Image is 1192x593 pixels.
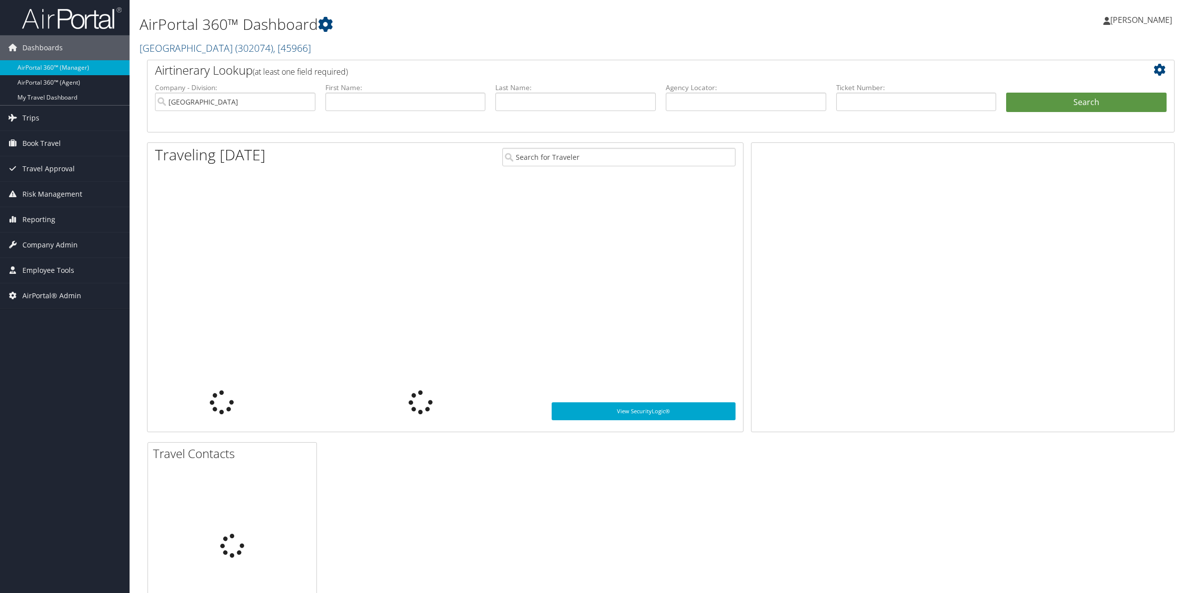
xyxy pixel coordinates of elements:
span: AirPortal® Admin [22,283,81,308]
h1: AirPortal 360™ Dashboard [140,14,835,35]
span: Book Travel [22,131,61,156]
h1: Traveling [DATE] [155,144,266,165]
h2: Airtinerary Lookup [155,62,1081,79]
button: Search [1006,93,1167,113]
span: Risk Management [22,182,82,207]
span: ( 302074 ) [235,41,273,55]
label: Agency Locator: [666,83,826,93]
img: airportal-logo.png [22,6,122,30]
a: [PERSON_NAME] [1103,5,1182,35]
span: , [ 45966 ] [273,41,311,55]
span: Travel Approval [22,156,75,181]
span: Reporting [22,207,55,232]
span: Employee Tools [22,258,74,283]
label: Ticket Number: [836,83,997,93]
span: Dashboards [22,35,63,60]
span: (at least one field required) [253,66,348,77]
label: Last Name: [495,83,656,93]
label: First Name: [325,83,486,93]
span: Trips [22,106,39,130]
input: Search for Traveler [502,148,736,166]
label: Company - Division: [155,83,315,93]
a: [GEOGRAPHIC_DATA] [140,41,311,55]
h2: Travel Contacts [153,445,316,462]
span: Company Admin [22,233,78,257]
span: [PERSON_NAME] [1110,14,1172,25]
a: View SecurityLogic® [552,402,735,420]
